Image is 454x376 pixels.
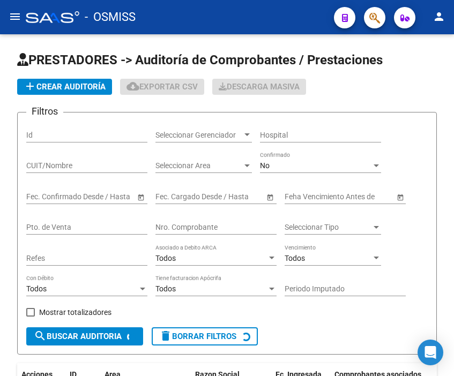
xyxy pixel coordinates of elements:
input: Fecha inicio [26,192,65,201]
span: Seleccionar Area [155,161,242,170]
input: Fecha fin [75,192,127,201]
span: Todos [155,284,176,293]
span: Crear Auditoría [24,82,106,92]
app-download-masive: Descarga masiva de comprobantes (adjuntos) [212,79,306,95]
button: Buscar Auditoria [26,327,143,345]
mat-icon: delete [159,329,172,342]
span: Exportar CSV [126,82,198,92]
mat-icon: add [24,80,36,93]
h3: Filtros [26,104,63,119]
span: Todos [285,254,305,262]
mat-icon: search [34,329,47,342]
button: Exportar CSV [120,79,204,95]
span: Todos [155,254,176,262]
button: Open calendar [135,191,146,202]
span: No [260,161,270,170]
span: Borrar Filtros [159,332,236,341]
span: Mostrar totalizadores [39,306,111,319]
input: Fecha inicio [155,192,195,201]
mat-icon: cloud_download [126,80,139,93]
mat-icon: menu [9,10,21,23]
div: Open Intercom Messenger [418,340,443,365]
button: Crear Auditoría [17,79,112,95]
button: Open calendar [264,191,276,202]
span: Seleccionar Tipo [285,223,371,232]
mat-icon: person [433,10,445,23]
input: Fecha fin [204,192,256,201]
span: Seleccionar Gerenciador [155,131,242,140]
span: Descarga Masiva [219,82,300,92]
span: Buscar Auditoria [34,332,122,341]
span: Todos [26,284,47,293]
button: Open calendar [395,191,406,202]
span: - OSMISS [85,5,136,29]
span: PRESTADORES -> Auditoría de Comprobantes / Prestaciones [17,52,383,67]
button: Descarga Masiva [212,79,306,95]
button: Borrar Filtros [152,327,258,345]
